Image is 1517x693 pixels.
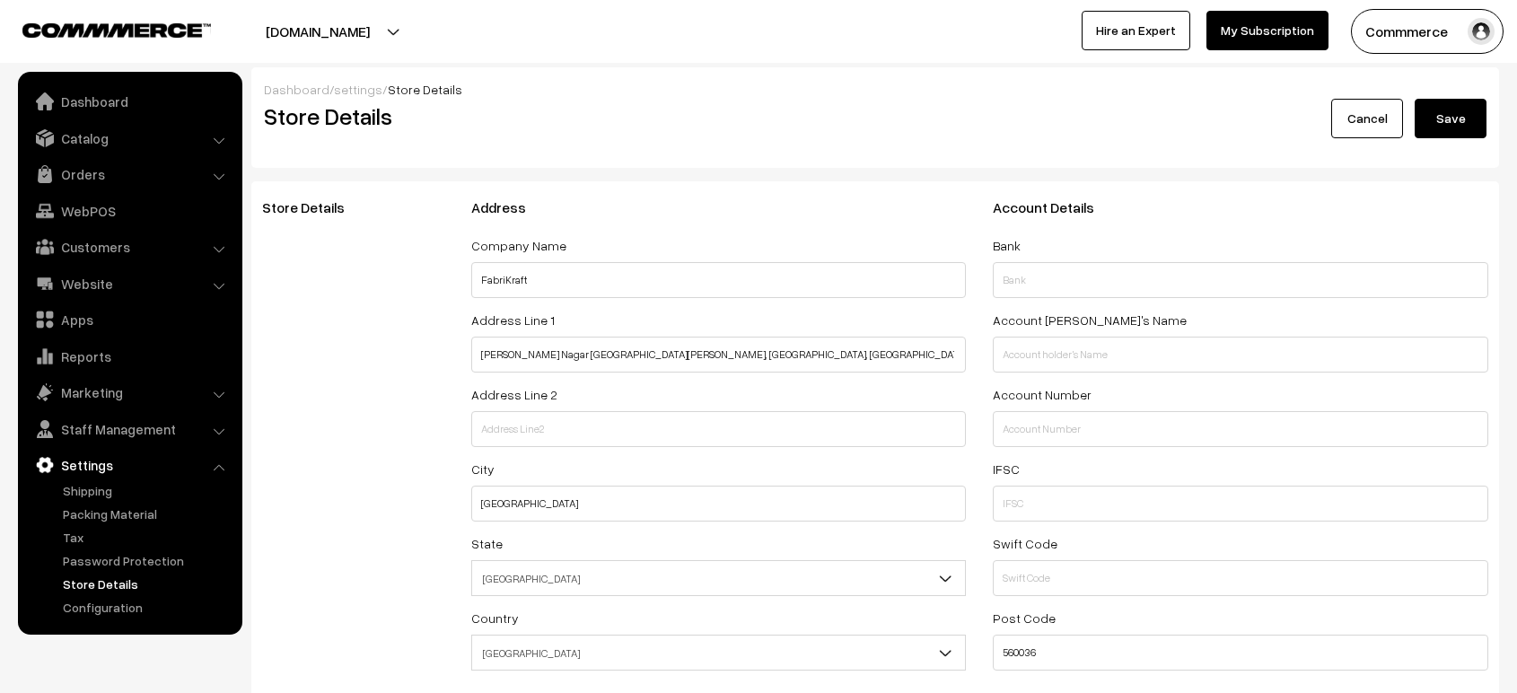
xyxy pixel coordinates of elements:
a: Configuration [58,598,236,617]
a: Cancel [1331,99,1403,138]
a: Password Protection [58,551,236,570]
a: COMMMERCE [22,18,180,39]
input: Address Line2 [471,411,967,447]
a: Store Details [58,575,236,593]
a: settings [334,82,382,97]
a: Reports [22,340,236,373]
a: Shipping [58,481,236,500]
input: Account holder's Name [993,337,1488,373]
a: Hire an Expert [1082,11,1190,50]
input: Address Line1 [471,337,967,373]
a: WebPOS [22,195,236,227]
input: Account Number [993,411,1488,447]
label: Swift Code [993,534,1057,553]
label: Account [PERSON_NAME]'s Name [993,311,1187,329]
a: Dashboard [264,82,329,97]
label: City [471,460,495,478]
a: Settings [22,449,236,481]
span: Account Details [993,198,1116,216]
a: Customers [22,231,236,263]
span: Store Details [262,198,366,216]
h2: Store Details [264,102,862,130]
img: user [1468,18,1495,45]
a: Apps [22,303,236,336]
label: Address Line 1 [471,311,555,329]
a: Packing Material [58,504,236,523]
button: Save [1415,99,1486,138]
img: COMMMERCE [22,23,211,37]
label: Address Line 2 [471,385,557,404]
a: My Subscription [1206,11,1328,50]
span: India [471,635,967,671]
span: Address [471,198,548,216]
input: Company Name [471,262,967,298]
a: Marketing [22,376,236,408]
button: Commmerce [1351,9,1504,54]
a: Website [22,268,236,300]
button: [DOMAIN_NAME] [203,9,433,54]
span: India [472,637,966,669]
a: Tax [58,528,236,547]
a: Dashboard [22,85,236,118]
label: Country [471,609,519,627]
input: Post Code [993,635,1488,671]
label: Company Name [471,236,566,255]
a: Catalog [22,122,236,154]
label: Post Code [993,609,1056,627]
a: Orders [22,158,236,190]
label: Bank [993,236,1021,255]
span: Karnataka [471,560,967,596]
input: City [471,486,967,522]
label: Account Number [993,385,1092,404]
input: Bank [993,262,1488,298]
input: Swift Code [993,560,1488,596]
label: IFSC [993,460,1020,478]
span: Karnataka [472,563,966,594]
div: / / [264,80,1486,99]
input: IFSC [993,486,1488,522]
label: State [471,534,503,553]
span: Store Details [388,82,462,97]
a: Staff Management [22,413,236,445]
